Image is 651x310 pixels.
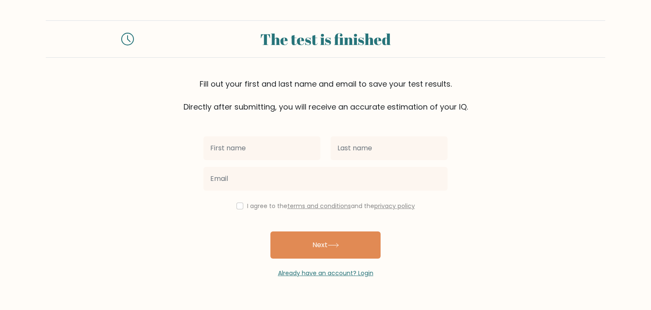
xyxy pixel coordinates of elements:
[287,202,351,210] a: terms and conditions
[144,28,507,51] div: The test is finished
[331,136,448,160] input: Last name
[270,231,381,259] button: Next
[46,78,605,113] div: Fill out your first and last name and email to save your test results. Directly after submitting,...
[278,269,373,277] a: Already have an account? Login
[374,202,415,210] a: privacy policy
[247,202,415,210] label: I agree to the and the
[203,136,320,160] input: First name
[203,167,448,191] input: Email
